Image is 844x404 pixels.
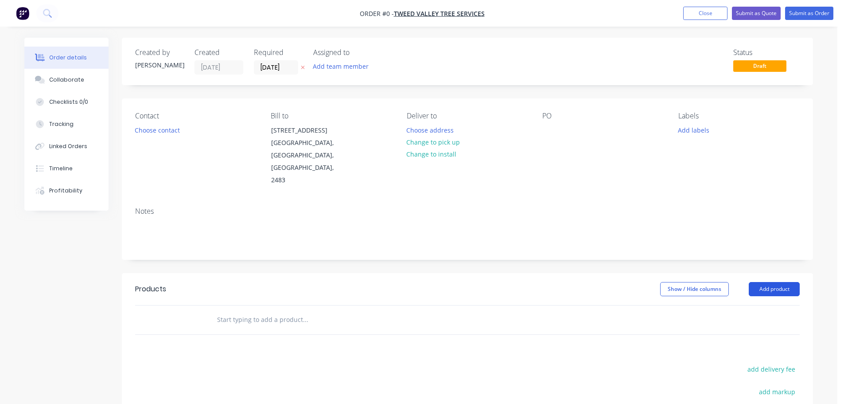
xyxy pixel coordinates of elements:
button: Change to pick up [402,136,465,148]
a: Tweed Valley Tree Services [394,9,485,18]
button: Collaborate [24,69,109,91]
button: Linked Orders [24,135,109,157]
button: Timeline [24,157,109,180]
button: Choose address [402,124,459,136]
div: Notes [135,207,800,216]
button: add markup [754,386,800,398]
button: Show / Hide columns [660,282,729,296]
button: Submit as Quote [732,7,781,20]
div: [STREET_ADDRESS][GEOGRAPHIC_DATA], [GEOGRAPHIC_DATA], [GEOGRAPHIC_DATA], 2483 [264,124,352,187]
span: Draft [733,60,786,71]
div: Required [254,48,303,57]
button: Add labels [673,124,714,136]
div: Deliver to [407,112,528,120]
button: Profitability [24,180,109,202]
button: Submit as Order [785,7,833,20]
div: Created [194,48,243,57]
div: Collaborate [49,76,84,84]
div: Products [135,284,166,294]
div: Profitability [49,187,82,195]
span: Order #0 - [360,9,394,18]
button: Checklists 0/0 [24,91,109,113]
div: Timeline [49,165,73,173]
div: Status [733,48,800,57]
button: Change to install [402,148,461,160]
div: Bill to [271,112,392,120]
div: Assigned to [313,48,402,57]
button: Choose contact [130,124,185,136]
button: Add product [749,282,800,296]
div: Checklists 0/0 [49,98,88,106]
img: Factory [16,7,29,20]
div: [GEOGRAPHIC_DATA], [GEOGRAPHIC_DATA], [GEOGRAPHIC_DATA], 2483 [271,137,345,186]
button: Tracking [24,113,109,135]
div: Labels [678,112,800,120]
div: [STREET_ADDRESS] [271,124,345,137]
div: Linked Orders [49,142,87,150]
button: Close [683,7,727,20]
div: Created by [135,48,184,57]
button: Add team member [313,60,373,72]
div: Order details [49,54,87,62]
button: Add team member [308,60,373,72]
div: Tracking [49,120,74,128]
div: Contact [135,112,257,120]
div: [PERSON_NAME] [135,60,184,70]
button: Order details [24,47,109,69]
input: Start typing to add a product... [217,311,394,329]
div: PO [542,112,664,120]
button: add delivery fee [743,363,800,375]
